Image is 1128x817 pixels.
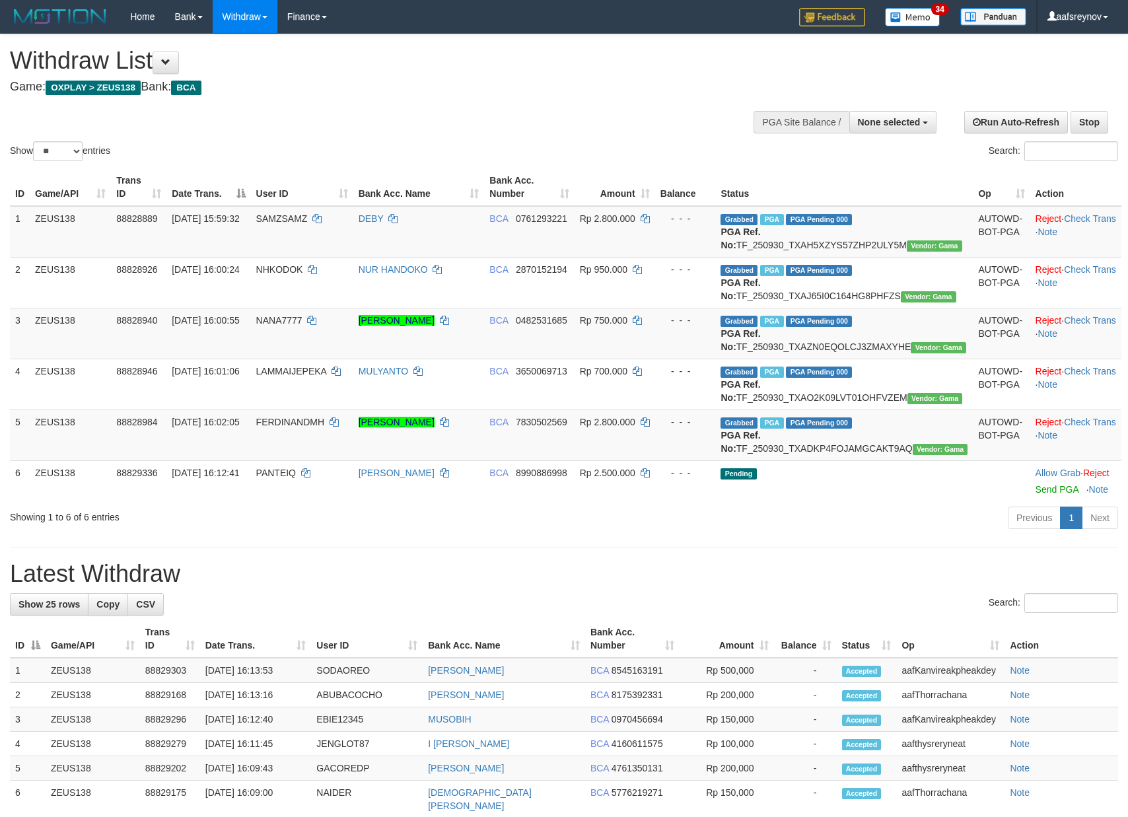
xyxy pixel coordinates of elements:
td: Rp 150,000 [680,707,774,732]
a: Note [1038,277,1057,288]
span: 88828984 [116,417,157,427]
td: 5 [10,756,46,781]
div: - - - [660,263,711,276]
td: TF_250930_TXADKP4FOJAMGCAKT9AQ [715,409,973,460]
a: CSV [127,593,164,616]
a: Reject [1036,264,1062,275]
th: Status: activate to sort column ascending [837,620,897,658]
span: SAMZSAMZ [256,213,308,224]
td: · · [1030,359,1121,409]
span: Pending [721,468,756,480]
a: Reject [1083,468,1110,478]
td: 88829168 [140,683,200,707]
span: Marked by aafsolysreylen [760,214,783,225]
span: Copy 8990886998 to clipboard [516,468,567,478]
span: BCA [489,366,508,376]
td: [DATE] 16:11:45 [200,732,312,756]
span: 88828889 [116,213,157,224]
td: SODAOREO [311,658,423,683]
td: - [774,683,837,707]
span: 88828940 [116,315,157,326]
a: Note [1038,430,1057,441]
a: [DEMOGRAPHIC_DATA][PERSON_NAME] [428,787,532,811]
div: - - - [660,314,711,327]
a: Reject [1036,417,1062,427]
td: · · [1030,409,1121,460]
a: Reject [1036,213,1062,224]
span: Marked by aafsolysreylen [760,265,783,276]
div: - - - [660,466,711,480]
td: 1 [10,206,30,258]
td: Rp 200,000 [680,683,774,707]
td: 3 [10,707,46,732]
td: ZEUS138 [46,756,140,781]
b: PGA Ref. No: [721,227,760,250]
td: ZEUS138 [30,257,111,308]
th: Trans ID: activate to sort column ascending [111,168,166,206]
span: PGA Pending [786,316,852,327]
th: Op: activate to sort column ascending [896,620,1005,658]
span: Copy 4160611575 to clipboard [612,738,663,749]
span: Vendor URL: https://trx31.1velocity.biz [907,240,962,252]
span: BCA [590,690,609,700]
span: Grabbed [721,214,758,225]
th: Game/API: activate to sort column ascending [30,168,111,206]
td: AUTOWD-BOT-PGA [973,359,1030,409]
a: MULYANTO [359,366,408,376]
label: Search: [989,141,1118,161]
span: BCA [590,763,609,773]
td: JENGLOT87 [311,732,423,756]
span: Copy 8175392331 to clipboard [612,690,663,700]
span: BCA [489,213,508,224]
b: PGA Ref. No: [721,328,760,352]
span: [DATE] 15:59:32 [172,213,239,224]
th: Bank Acc. Name: activate to sort column ascending [423,620,585,658]
b: PGA Ref. No: [721,277,760,301]
td: 2 [10,683,46,707]
a: Note [1038,379,1057,390]
td: EBIE12345 [311,707,423,732]
a: Check Trans [1064,213,1116,224]
td: ZEUS138 [30,409,111,460]
td: TF_250930_TXAZN0EQOLCJ3ZMAXYHE [715,308,973,359]
span: PGA Pending [786,417,852,429]
a: Check Trans [1064,366,1116,376]
span: Rp 950.000 [580,264,627,275]
td: - [774,732,837,756]
th: ID: activate to sort column descending [10,620,46,658]
span: Accepted [842,788,882,799]
a: Show 25 rows [10,593,88,616]
span: Marked by aafsolysreylen [760,417,783,429]
th: Bank Acc. Name: activate to sort column ascending [353,168,485,206]
span: Copy 0761293221 to clipboard [516,213,567,224]
span: NANA7777 [256,315,302,326]
th: Trans ID: activate to sort column ascending [140,620,200,658]
td: - [774,707,837,732]
a: Note [1010,738,1030,749]
td: [DATE] 16:13:53 [200,658,312,683]
td: TF_250930_TXAH5XZYS57ZHP2ULY5M [715,206,973,258]
th: User ID: activate to sort column ascending [251,168,353,206]
a: Note [1010,763,1030,773]
span: Vendor URL: https://trx31.1velocity.biz [901,291,956,302]
img: MOTION_logo.png [10,7,110,26]
input: Search: [1024,593,1118,613]
td: TF_250930_TXAO2K09LVT01OHFVZEM [715,359,973,409]
span: 34 [931,3,949,15]
th: User ID: activate to sort column ascending [311,620,423,658]
td: 3 [10,308,30,359]
td: · · [1030,308,1121,359]
span: Grabbed [721,417,758,429]
div: - - - [660,415,711,429]
span: Copy 8545163191 to clipboard [612,665,663,676]
span: NHKODOK [256,264,303,275]
a: Note [1010,665,1030,676]
a: Check Trans [1064,264,1116,275]
th: Amount: activate to sort column ascending [575,168,655,206]
span: [DATE] 16:02:05 [172,417,239,427]
td: [DATE] 16:12:40 [200,707,312,732]
td: AUTOWD-BOT-PGA [973,308,1030,359]
div: Showing 1 to 6 of 6 entries [10,505,460,524]
td: ABUBACOCHO [311,683,423,707]
td: 88829296 [140,707,200,732]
